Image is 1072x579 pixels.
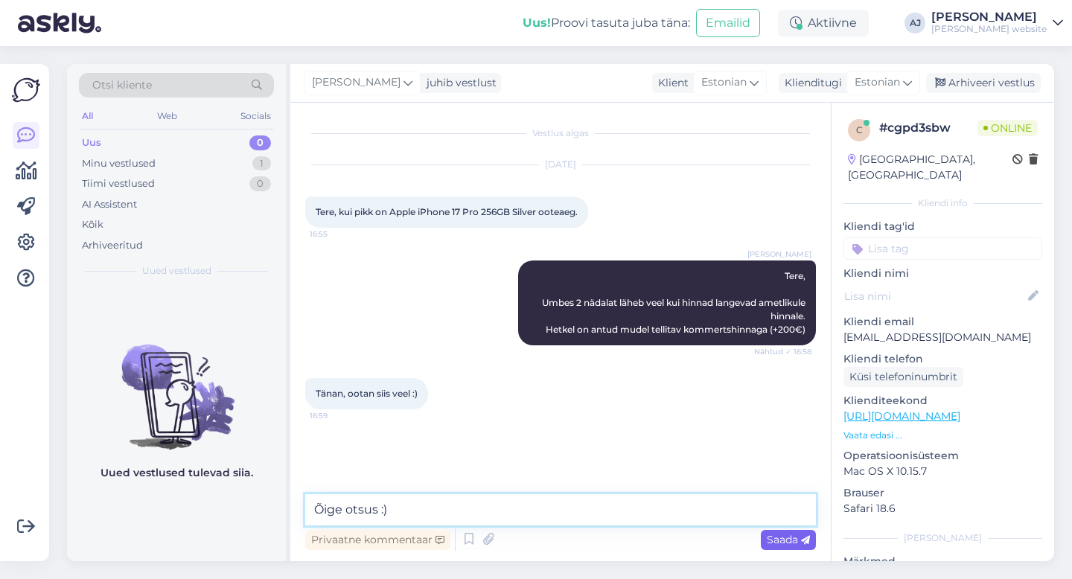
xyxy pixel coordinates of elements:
[67,318,286,452] img: No chats
[249,135,271,150] div: 0
[154,106,180,126] div: Web
[237,106,274,126] div: Socials
[82,176,155,191] div: Tiimi vestlused
[305,494,816,525] textarea: Õige otsus :)
[79,106,96,126] div: All
[92,77,152,93] span: Otsi kliente
[844,288,1025,304] input: Lisa nimi
[754,346,811,357] span: Nähtud ✓ 16:58
[843,464,1042,479] p: Mac OS X 10.15.7
[142,264,211,278] span: Uued vestlused
[931,11,1047,23] div: [PERSON_NAME]
[848,152,1012,183] div: [GEOGRAPHIC_DATA], [GEOGRAPHIC_DATA]
[843,409,960,423] a: [URL][DOMAIN_NAME]
[316,206,578,217] span: Tere, kui pikk on Apple iPhone 17 Pro 256GB Silver ooteaeg.
[82,217,103,232] div: Kõik
[12,76,40,104] img: Askly Logo
[305,530,450,550] div: Privaatne kommentaar
[421,75,497,91] div: juhib vestlust
[82,135,101,150] div: Uus
[931,11,1063,35] a: [PERSON_NAME][PERSON_NAME] website
[523,16,551,30] b: Uus!
[767,533,810,546] span: Saada
[252,156,271,171] div: 1
[316,388,418,399] span: Tänan, ootan siis veel :)
[879,119,977,137] div: # cgpd3sbw
[843,501,1042,516] p: Safari 18.6
[305,158,816,171] div: [DATE]
[652,75,689,91] div: Klient
[856,124,863,135] span: c
[82,197,137,212] div: AI Assistent
[931,23,1047,35] div: [PERSON_NAME] website
[82,156,156,171] div: Minu vestlused
[312,74,401,91] span: [PERSON_NAME]
[855,74,900,91] span: Estonian
[843,219,1042,234] p: Kliendi tag'id
[843,196,1042,210] div: Kliendi info
[843,330,1042,345] p: [EMAIL_ADDRESS][DOMAIN_NAME]
[843,531,1042,545] div: [PERSON_NAME]
[843,266,1042,281] p: Kliendi nimi
[100,465,253,481] p: Uued vestlused tulevad siia.
[779,75,842,91] div: Klienditugi
[542,270,808,335] span: Tere, Umbes 2 nädalat läheb veel kui hinnad langevad ametlikule hinnale. Hetkel on antud mudel te...
[843,393,1042,409] p: Klienditeekond
[843,485,1042,501] p: Brauser
[843,367,963,387] div: Küsi telefoninumbrit
[843,314,1042,330] p: Kliendi email
[843,237,1042,260] input: Lisa tag
[843,351,1042,367] p: Kliendi telefon
[82,238,143,253] div: Arhiveeritud
[843,429,1042,442] p: Vaata edasi ...
[310,410,366,421] span: 16:59
[523,14,690,32] div: Proovi tasuta juba täna:
[701,74,747,91] span: Estonian
[310,228,366,240] span: 16:55
[843,448,1042,464] p: Operatsioonisüsteem
[249,176,271,191] div: 0
[843,554,1042,569] p: Märkmed
[305,127,816,140] div: Vestlus algas
[778,10,869,36] div: Aktiivne
[977,120,1038,136] span: Online
[926,73,1041,93] div: Arhiveeri vestlus
[904,13,925,33] div: AJ
[696,9,760,37] button: Emailid
[747,249,811,260] span: [PERSON_NAME]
